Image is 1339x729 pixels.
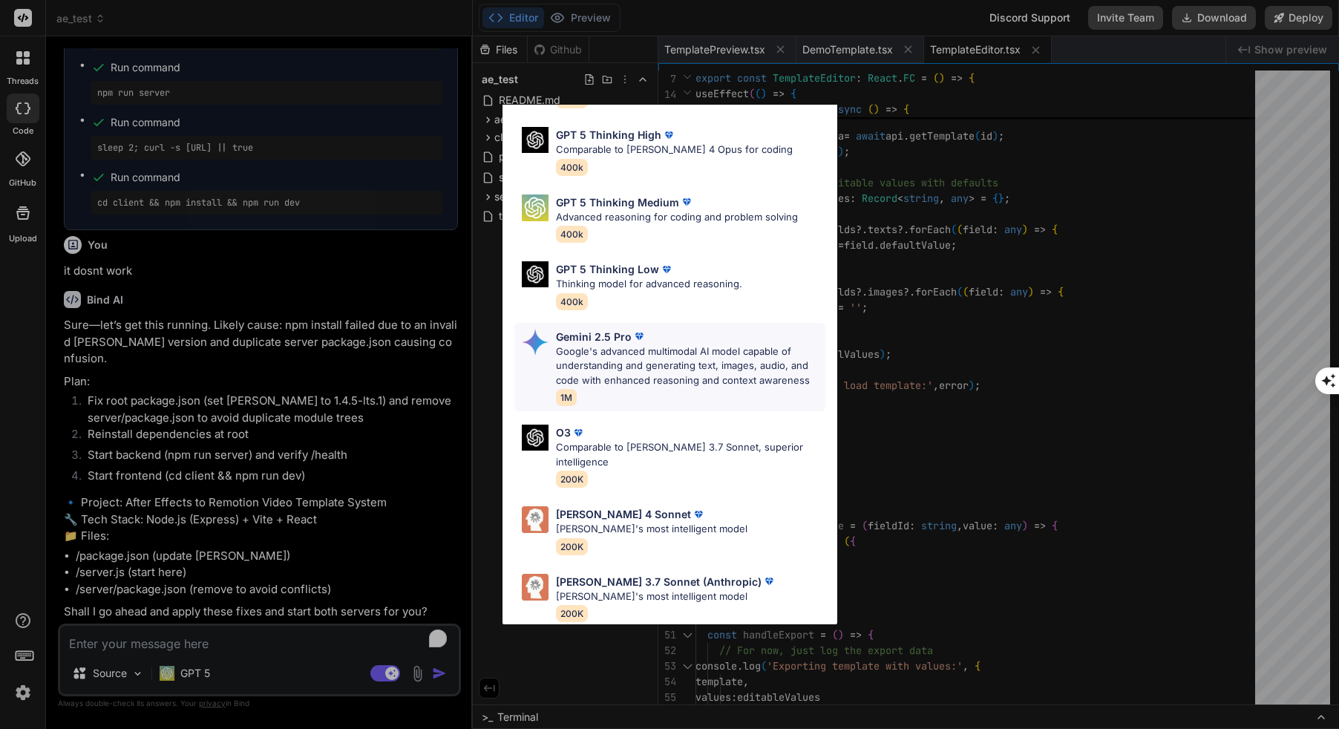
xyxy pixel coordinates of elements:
[556,261,659,277] p: GPT 5 Thinking Low
[522,574,549,601] img: Pick Models
[556,522,747,537] p: [PERSON_NAME]'s most intelligent model
[556,589,776,604] p: [PERSON_NAME]'s most intelligent model
[556,538,588,555] span: 200K
[522,506,549,533] img: Pick Models
[556,277,742,292] p: Thinking model for advanced reasoning.
[556,440,825,469] p: Comparable to [PERSON_NAME] 3.7 Sonnet, superior intelligence
[556,471,588,488] span: 200K
[556,329,632,344] p: Gemini 2.5 Pro
[522,329,549,356] img: Pick Models
[762,574,776,589] img: premium
[556,226,588,243] span: 400k
[556,194,679,210] p: GPT 5 Thinking Medium
[556,605,588,622] span: 200K
[556,574,762,589] p: [PERSON_NAME] 3.7 Sonnet (Anthropic)
[571,425,586,440] img: premium
[522,425,549,451] img: Pick Models
[522,194,549,221] img: Pick Models
[556,389,577,406] span: 1M
[556,210,798,225] p: Advanced reasoning for coding and problem solving
[556,127,661,143] p: GPT 5 Thinking High
[522,127,549,153] img: Pick Models
[691,507,706,522] img: premium
[679,194,694,209] img: premium
[556,159,588,176] span: 400k
[659,262,674,277] img: premium
[661,128,676,143] img: premium
[556,143,793,157] p: Comparable to [PERSON_NAME] 4 Opus for coding
[556,293,588,310] span: 400k
[632,329,646,344] img: premium
[556,344,825,388] p: Google's advanced multimodal AI model capable of understanding and generating text, images, audio...
[522,261,549,287] img: Pick Models
[556,506,691,522] p: [PERSON_NAME] 4 Sonnet
[556,425,571,440] p: O3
